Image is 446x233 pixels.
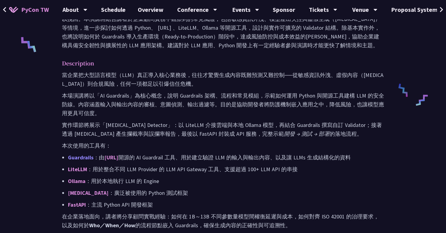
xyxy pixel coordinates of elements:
a: [MEDICAL_DATA] [68,189,109,196]
p: ：由 開源的 AI Guardrail 工具、用於建立驗證 LLM 的輸入與輸出內容、以及讓 LLMs 生成結構化的資料 [68,153,384,162]
a: Ollama [68,178,86,185]
p: 本場演講將以「AI Guardrails」為核心概念，說明 Guardrails 架構、流程和常見模組，示範如何運用 Python 與開源工具建構 LLM 的安全防線。內容涵蓋輸入與輸出內容的審... [62,91,384,118]
a: FastAPI [68,201,86,208]
img: Home icon of PyCon TW 2025 [9,7,18,13]
p: Description [62,59,372,68]
span: PyCon TW [21,5,49,14]
strong: Who／When／How [89,222,135,229]
a: Guardrails [68,154,93,161]
p: 在企業導入大型語言模型（LLM）時，若缺乏適當的 Guardrails（防護機制），如同高速行駛卻未繫安全帶——平時無感，一旦出事便難以挽回。本演講將結合講者於企業顧問實務中觀察到的常見風險，包... [62,6,384,50]
p: 當企業把大型語言模型（LLM）真正導入核心業務後，往往才驚覺生成內容既難預測又難控制──從敏感資訊外洩、虛假內容（[MEDICAL_DATA]）到合規風險，任何一項都足以引爆信任危機。 [62,71,384,88]
p: ：用於整合不同 LLM Provider 的 LLM API Gateway 工具、支援超過 100+ LLM API 的串接 [68,165,384,174]
a: LiteLLM [68,166,87,173]
p: ：主流 Python API 開發框架 [68,200,384,209]
p: 實作環節將展示「[MEDICAL_DATA] Detector」：以 LiteLLM 介接雲端與本地 Ollama 模型，再結合 Guardrails 撰寫自訂 Validator；接著透過 [... [62,121,384,138]
a: PyCon TW [3,2,55,17]
em: 開發 → 測試 → 部署 [284,130,329,137]
p: ：廣泛被使用的 Python 測試框架 [68,188,384,197]
p: 在企業落地面向，講者將分享顧問實戰經驗：如何在 1B～13B 不同參數量模型間權衡延遲與成本，如何對齊 ISO 42001 的治理要求，以及如何於 的流程節點嵌入 Guardrails，確保生成... [62,212,384,230]
a: [URL] [104,154,118,161]
p: 本次使用的工具有： [62,141,384,150]
p: ：用於本地執行 LLM 的 Engine [68,177,384,185]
